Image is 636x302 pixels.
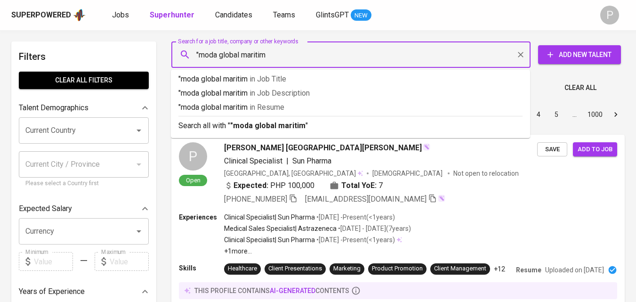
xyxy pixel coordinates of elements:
[270,287,315,294] span: AI-generated
[179,263,224,273] p: Skills
[250,74,286,83] span: in Job Title
[351,11,371,20] span: NEW
[333,264,361,273] div: Marketing
[564,82,596,94] span: Clear All
[315,212,395,222] p: • [DATE] - Present ( <1 years )
[25,179,142,188] p: Please select a Country first
[537,142,567,157] button: Save
[179,212,224,222] p: Experiences
[561,79,600,97] button: Clear All
[315,235,395,245] p: • [DATE] - Present ( <1 years )
[423,143,430,151] img: magic_wand.svg
[11,8,86,22] a: Superpoweredapp logo
[233,180,268,191] b: Expected:
[292,156,331,165] span: Sun Pharma
[112,10,129,19] span: Jobs
[110,252,149,271] input: Value
[224,195,287,204] span: [PHONE_NUMBER]
[337,224,411,233] p: • [DATE] - [DATE] ( 7 years )
[494,264,505,274] p: +12
[150,10,194,19] b: Superhunter
[224,142,422,154] span: [PERSON_NAME] [GEOGRAPHIC_DATA][PERSON_NAME]
[567,110,582,119] div: …
[182,176,204,184] span: Open
[378,180,383,191] span: 7
[224,156,282,165] span: Clinical Specialist
[438,195,445,202] img: magic_wand.svg
[194,286,349,295] p: this profile contains contents
[224,212,315,222] p: Clinical Specialist | Sun Pharma
[19,98,149,117] div: Talent Demographics
[546,49,613,61] span: Add New Talent
[453,169,519,178] p: Not open to relocation
[434,264,486,273] div: Client Management
[224,246,411,256] p: +1 more ...
[273,10,295,19] span: Teams
[34,252,73,271] input: Value
[11,10,71,21] div: Superpowered
[224,224,337,233] p: Medical Sales Specialist | Astrazeneca
[228,264,257,273] div: Healthcare
[578,144,612,155] span: Add to job
[132,225,145,238] button: Open
[542,144,563,155] span: Save
[178,102,523,113] p: "moda global maritim
[250,89,310,98] span: in Job Description
[224,169,363,178] div: [GEOGRAPHIC_DATA], [GEOGRAPHIC_DATA]
[230,121,306,130] b: "moda global maritim
[600,6,619,24] div: P
[179,142,207,171] div: P
[19,72,149,89] button: Clear All filters
[19,203,72,214] p: Expected Salary
[178,73,523,85] p: "moda global maritim
[273,9,297,21] a: Teams
[531,107,546,122] button: Go to page 4
[286,155,289,167] span: |
[150,9,196,21] a: Superhunter
[224,235,315,245] p: Clinical Specialist | Sun Pharma
[316,10,349,19] span: GlintsGPT
[19,282,149,301] div: Years of Experience
[316,9,371,21] a: GlintsGPT NEW
[341,180,377,191] b: Total YoE:
[132,124,145,137] button: Open
[573,142,617,157] button: Add to job
[514,48,527,61] button: Clear
[305,195,427,204] span: [EMAIL_ADDRESS][DOMAIN_NAME]
[224,180,314,191] div: PHP 100,000
[545,265,604,275] p: Uploaded on [DATE]
[26,74,141,86] span: Clear All filters
[73,8,86,22] img: app logo
[178,88,523,99] p: "moda global maritim
[372,169,444,178] span: [DEMOGRAPHIC_DATA]
[19,102,89,114] p: Talent Demographics
[372,264,423,273] div: Product Promotion
[516,265,541,275] p: Resume
[19,49,149,64] h6: Filters
[250,103,284,112] span: in Resume
[215,10,252,19] span: Candidates
[112,9,131,21] a: Jobs
[268,264,322,273] div: Client Presentations
[19,199,149,218] div: Expected Salary
[215,9,254,21] a: Candidates
[549,107,564,122] button: Go to page 5
[608,107,623,122] button: Go to next page
[538,45,621,64] button: Add New Talent
[19,286,85,297] p: Years of Experience
[178,120,523,131] p: Search all with " "
[585,107,605,122] button: Go to page 1000
[458,107,625,122] nav: pagination navigation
